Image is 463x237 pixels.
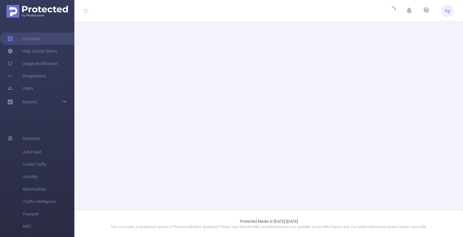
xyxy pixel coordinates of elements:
span: Invalid Traffic [23,158,74,171]
footer: Protected Media © [DATE]-[DATE] [74,211,463,237]
a: Overview [7,33,40,45]
a: Usage Notification [7,57,58,70]
i: icon: loading [388,7,396,15]
span: Brand Safety [23,183,74,195]
span: Anti-Fraud [23,146,74,158]
span: Visibility [23,171,74,183]
p: This is a stable, in production version of Protected Media's dashboard. Please note that the MRC ... [90,225,448,230]
a: Help Center (New) [7,45,57,57]
span: Reports [22,99,37,104]
img: Protected Media [7,5,68,18]
a: Reports [22,96,37,108]
span: Traffic Intelligence [23,195,74,208]
a: Users [7,82,33,94]
span: Solutions [22,132,40,145]
span: Passport [23,208,74,220]
span: MRC [23,220,74,233]
span: Xg [445,5,450,17]
a: Integrations [7,70,46,82]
